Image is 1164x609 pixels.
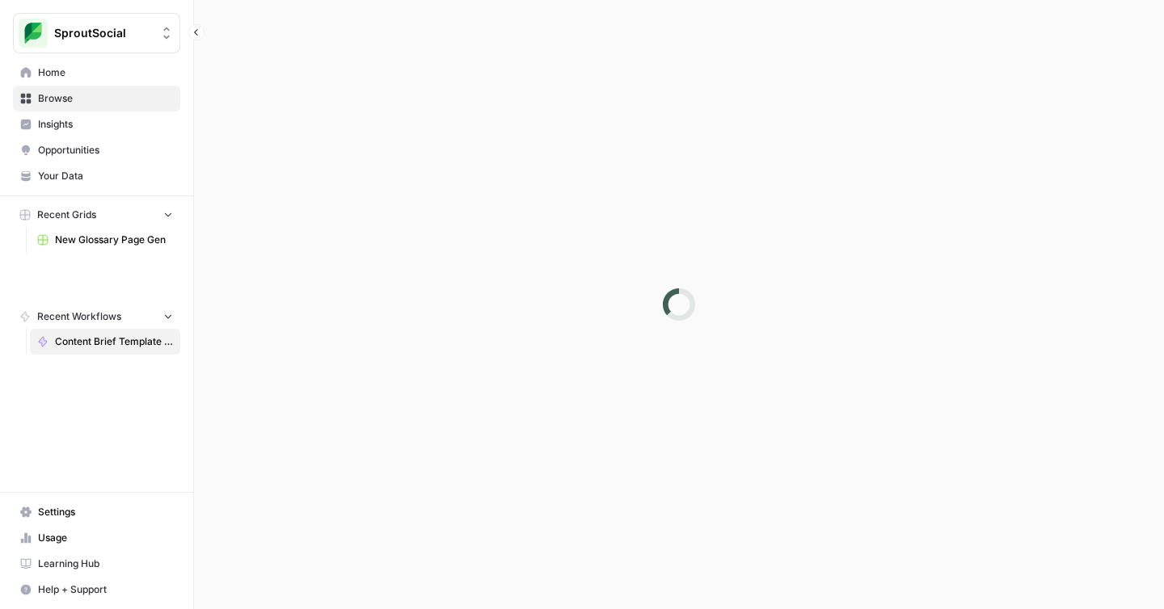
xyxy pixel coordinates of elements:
[13,577,180,603] button: Help + Support
[38,582,173,597] span: Help + Support
[13,203,180,227] button: Recent Grids
[38,505,173,519] span: Settings
[54,25,152,41] span: SproutSocial
[13,60,180,86] a: Home
[13,86,180,111] a: Browse
[30,227,180,253] a: New Glossary Page Gen
[13,551,180,577] a: Learning Hub
[38,65,173,80] span: Home
[38,556,173,571] span: Learning Hub
[30,329,180,355] a: Content Brief Template Gen
[37,309,121,324] span: Recent Workflows
[55,334,173,349] span: Content Brief Template Gen
[37,208,96,222] span: Recent Grids
[13,163,180,189] a: Your Data
[55,233,173,247] span: New Glossary Page Gen
[19,19,48,48] img: SproutSocial Logo
[13,13,180,53] button: Workspace: SproutSocial
[13,304,180,329] button: Recent Workflows
[38,91,173,106] span: Browse
[13,499,180,525] a: Settings
[38,143,173,157] span: Opportunities
[38,531,173,545] span: Usage
[13,137,180,163] a: Opportunities
[38,169,173,183] span: Your Data
[13,525,180,551] a: Usage
[38,117,173,132] span: Insights
[13,111,180,137] a: Insights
